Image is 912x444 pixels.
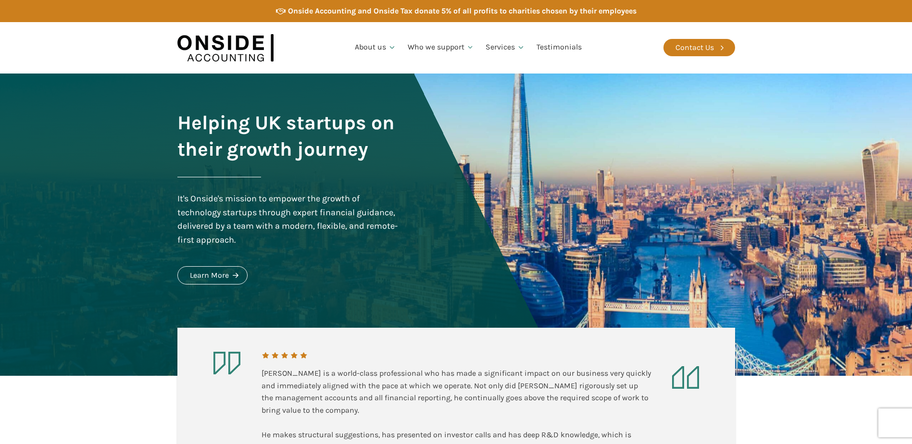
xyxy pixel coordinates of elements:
[675,41,714,54] div: Contact Us
[402,31,480,64] a: Who we support
[177,110,400,162] h1: Helping UK startups on their growth journey
[190,269,229,282] div: Learn More
[531,31,587,64] a: Testimonials
[480,31,531,64] a: Services
[288,5,637,17] div: Onside Accounting and Onside Tax donate 5% of all profits to charities chosen by their employees
[177,29,274,66] img: Onside Accounting
[349,31,402,64] a: About us
[663,39,735,56] a: Contact Us
[177,266,248,284] a: Learn More
[177,192,400,247] div: It's Onside's mission to empower the growth of technology startups through expert financial guida...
